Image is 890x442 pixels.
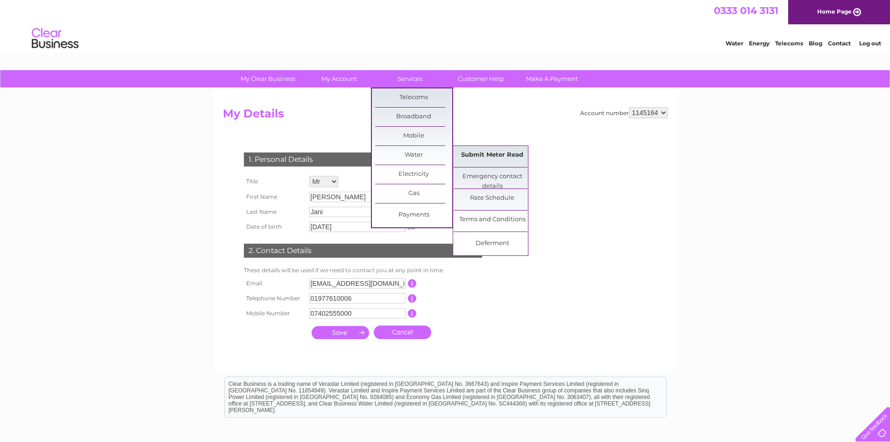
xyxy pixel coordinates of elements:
[408,309,417,318] input: Information
[442,70,520,87] a: Customer Help
[454,234,531,253] a: Deferment
[242,276,307,291] th: Email
[828,40,851,47] a: Contact
[242,174,307,189] th: Title
[223,107,668,125] h2: My Details
[375,184,452,203] a: Gas
[809,40,822,47] a: Blog
[374,326,431,339] a: Cancel
[749,40,769,47] a: Energy
[242,219,307,234] th: Date of birth
[454,189,531,208] a: Rate Schedule
[242,306,307,321] th: Mobile Number
[408,279,417,288] input: Information
[513,70,591,87] a: Make A Payment
[31,24,79,53] img: logo.png
[229,70,306,87] a: My Clear Business
[312,326,369,339] input: Submit
[726,40,743,47] a: Water
[300,70,377,87] a: My Account
[714,5,778,16] a: 0333 014 3131
[375,108,452,126] a: Broadband
[859,40,881,47] a: Log out
[244,244,482,258] div: 2. Contact Details
[244,152,482,167] div: 1. Personal Details
[454,146,531,165] a: Submit Meter Read
[375,146,452,165] a: Water
[375,127,452,145] a: Mobile
[225,5,666,45] div: Clear Business is a trading name of Verastar Limited (registered in [GEOGRAPHIC_DATA] No. 3667643...
[242,189,307,204] th: First Name
[242,204,307,219] th: Last Name
[371,70,449,87] a: Services
[580,107,668,118] div: Account number
[375,88,452,107] a: Telecoms
[242,291,307,306] th: Telephone Number
[454,167,531,186] a: Emergency contact details
[242,265,484,276] td: These details will be used if we need to contact you at any point in time.
[408,294,417,303] input: Information
[375,206,452,225] a: Payments
[454,210,531,229] a: Terms and Conditions
[375,165,452,184] a: Electricity
[775,40,803,47] a: Telecoms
